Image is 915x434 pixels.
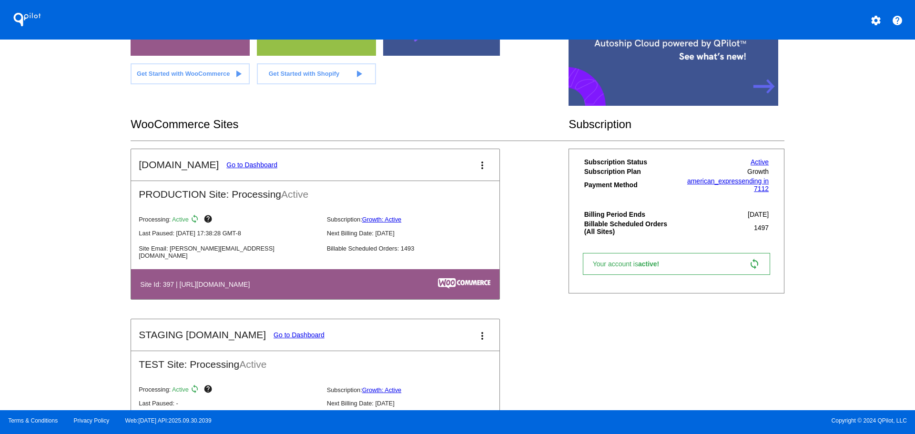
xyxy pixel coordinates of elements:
[892,15,903,26] mat-icon: help
[477,160,488,171] mat-icon: more_vert
[172,386,189,394] span: Active
[327,386,507,394] p: Subscription:
[584,220,677,236] th: Billable Scheduled Orders (All Sites)
[172,216,189,223] span: Active
[131,351,499,370] h2: TEST Site: Processing
[751,158,769,166] a: Active
[139,384,319,396] p: Processing:
[870,15,882,26] mat-icon: settings
[139,400,319,407] p: Last Paused: -
[274,331,325,339] a: Go to Dashboard
[569,118,784,131] h2: Subscription
[239,359,266,370] span: Active
[233,68,244,80] mat-icon: play_arrow
[687,177,742,185] span: american_express
[584,167,677,176] th: Subscription Plan
[584,210,677,219] th: Billing Period Ends
[203,384,215,396] mat-icon: help
[257,63,376,84] a: Get Started with Shopify
[190,384,202,396] mat-icon: sync
[327,230,507,237] p: Next Billing Date: [DATE]
[362,216,402,223] a: Growth: Active
[203,214,215,226] mat-icon: help
[226,161,277,169] a: Go to Dashboard
[125,417,212,424] a: Web:[DATE] API:2025.09.30.2039
[139,214,319,226] p: Processing:
[137,70,230,77] span: Get Started with WooCommerce
[131,63,250,84] a: Get Started with WooCommerce
[638,260,664,268] span: active!
[747,168,769,175] span: Growth
[327,400,507,407] p: Next Billing Date: [DATE]
[281,189,308,200] span: Active
[327,216,507,223] p: Subscription:
[362,386,402,394] a: Growth: Active
[353,68,365,80] mat-icon: play_arrow
[139,245,319,259] p: Site Email: [PERSON_NAME][EMAIL_ADDRESS][DOMAIN_NAME]
[190,214,202,226] mat-icon: sync
[8,417,58,424] a: Terms & Conditions
[477,330,488,342] mat-icon: more_vert
[749,258,760,270] mat-icon: sync
[593,260,669,268] span: Your account is
[139,329,266,341] h2: STAGING [DOMAIN_NAME]
[754,224,769,232] span: 1497
[687,177,769,192] a: american_expressending in 7112
[466,417,907,424] span: Copyright © 2024 QPilot, LLC
[583,253,770,275] a: Your account isactive! sync
[584,177,677,193] th: Payment Method
[131,118,569,131] h2: WooCommerce Sites
[8,10,46,29] h1: QPilot
[131,181,499,200] h2: PRODUCTION Site: Processing
[140,281,254,288] h4: Site Id: 397 | [URL][DOMAIN_NAME]
[438,278,490,289] img: c53aa0e5-ae75-48aa-9bee-956650975ee5
[74,417,110,424] a: Privacy Policy
[748,211,769,218] span: [DATE]
[269,70,340,77] span: Get Started with Shopify
[139,230,319,237] p: Last Paused: [DATE] 17:38:28 GMT-8
[584,158,677,166] th: Subscription Status
[327,245,507,252] p: Billable Scheduled Orders: 1493
[139,159,219,171] h2: [DOMAIN_NAME]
